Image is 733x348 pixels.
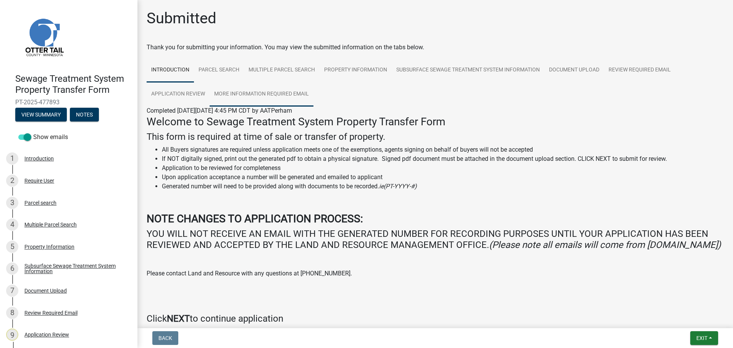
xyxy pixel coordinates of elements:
[24,178,54,183] div: Require User
[24,222,77,227] div: Multiple Parcel Search
[15,99,122,106] span: PT-2025-477893
[6,197,18,209] div: 3
[147,82,210,107] a: Application Review
[6,329,18,341] div: 9
[24,200,57,206] div: Parcel search
[604,58,675,83] a: Review Required Email
[210,82,313,107] a: More Information Required Email
[15,8,73,65] img: Otter Tail County, Minnesota
[70,112,99,118] wm-modal-confirm: Notes
[244,58,320,83] a: Multiple Parcel Search
[6,307,18,319] div: 8
[6,241,18,253] div: 5
[24,156,54,161] div: Introduction
[18,133,68,142] label: Show emails
[162,173,724,182] li: Upon application acceptance a number will be generated and emailed to applicant
[6,175,18,187] div: 2
[162,182,724,191] li: Generated number will need to be provided along with documents to be recorded.
[24,288,67,293] div: Document Upload
[147,58,194,83] a: Introduction
[690,331,718,345] button: Exit
[147,269,724,278] p: Please contact Land and Resource with any questions at [PHONE_NUMBER].
[6,285,18,297] div: 7
[147,43,724,52] div: Thank you for submitting your information. You may view the submitted information on the tabs below.
[147,228,724,251] h4: YOU WILL NOT RECEIVE AN EMAIL WITH THE GENERATED NUMBER FOR RECORDING PURPOSES UNTIL YOUR APPLICA...
[162,154,724,163] li: If NOT digitally signed, print out the generated pdf to obtain a physical signature. Signed pdf d...
[147,115,724,128] h3: Welcome to Sewage Treatment System Property Transfer Form
[24,332,69,337] div: Application Review
[6,152,18,165] div: 1
[6,262,18,275] div: 6
[147,313,724,324] h4: Click to continue application
[70,108,99,121] button: Notes
[147,9,216,28] h1: Submitted
[194,58,244,83] a: Parcel search
[15,108,67,121] button: View Summary
[167,313,190,324] strong: NEXT
[162,163,724,173] li: Application to be reviewed for completeness
[162,145,724,154] li: All Buyers signatures are required unless application meets one of the exemptions, agents signing...
[152,331,178,345] button: Back
[24,263,125,274] div: Subsurface Sewage Treatment System Information
[24,310,77,316] div: Review Required Email
[15,112,67,118] wm-modal-confirm: Summary
[320,58,392,83] a: Property Information
[147,107,292,114] span: Completed [DATE][DATE] 4:45 PM CDT by AATPerham
[544,58,604,83] a: Document Upload
[158,335,172,341] span: Back
[489,240,721,250] i: (Please note all emails will come from [DOMAIN_NAME])
[24,244,74,249] div: Property Information
[147,131,724,142] h4: This form is required at time of sale or transfer of property.
[15,73,131,95] h4: Sewage Treatment System Property Transfer Form
[147,212,363,225] strong: NOTE CHANGES TO APPLICATION PROCESS:
[379,183,417,190] i: ie(PT-YYYY-#)
[6,219,18,231] div: 4
[392,58,544,83] a: Subsurface Sewage Treatment System Information
[696,335,707,341] span: Exit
